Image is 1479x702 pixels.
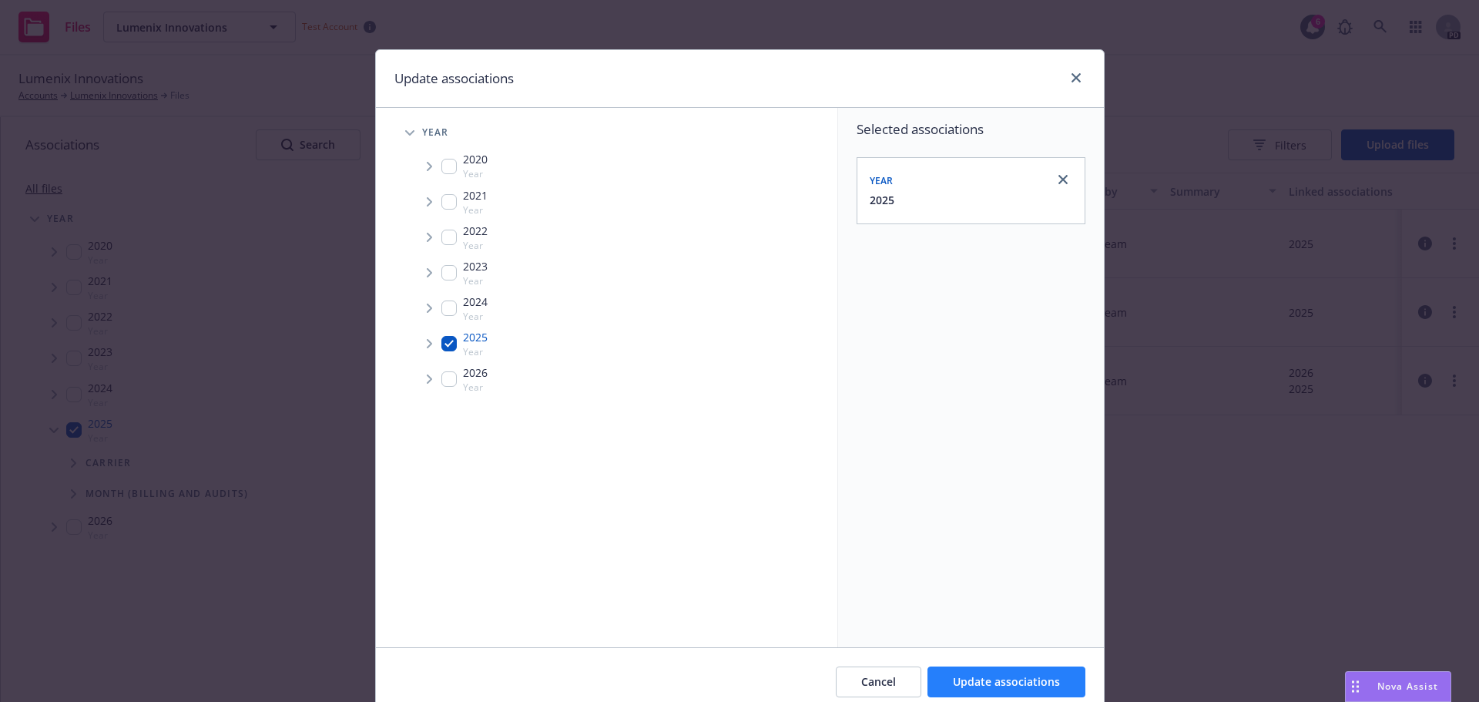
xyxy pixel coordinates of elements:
[1345,671,1451,702] button: Nova Assist
[927,667,1085,697] button: Update associations
[463,329,488,345] span: 2025
[463,381,488,394] span: Year
[422,128,449,137] span: Year
[1346,672,1365,701] div: Drag to move
[857,120,1085,139] span: Selected associations
[463,345,488,358] span: Year
[376,117,837,397] div: Tree Example
[463,203,488,217] span: Year
[836,667,921,697] button: Cancel
[463,364,488,381] span: 2026
[463,274,488,287] span: Year
[463,167,488,180] span: Year
[870,192,894,208] button: 2025
[870,174,894,187] span: Year
[463,223,488,239] span: 2022
[394,69,514,89] h1: Update associations
[1377,680,1438,693] span: Nova Assist
[1067,69,1085,87] a: close
[463,239,488,252] span: Year
[953,674,1060,689] span: Update associations
[463,258,488,274] span: 2023
[1054,170,1072,189] a: close
[463,151,488,167] span: 2020
[463,187,488,203] span: 2021
[861,674,896,689] span: Cancel
[463,294,488,310] span: 2024
[463,310,488,323] span: Year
